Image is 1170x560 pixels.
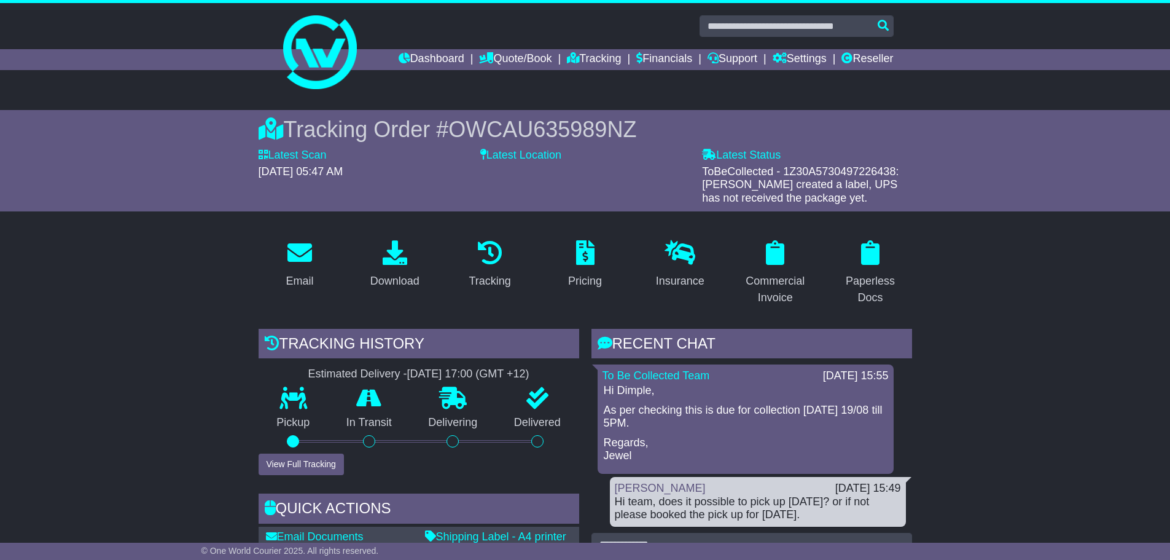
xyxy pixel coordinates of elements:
[259,329,579,362] div: Tracking history
[656,273,704,290] div: Insurance
[362,236,427,294] a: Download
[636,49,692,70] a: Financials
[591,329,912,362] div: RECENT CHAT
[259,368,579,381] div: Estimated Delivery -
[560,236,610,294] a: Pricing
[479,49,552,70] a: Quote/Book
[829,236,912,310] a: Paperless Docs
[648,236,712,294] a: Insurance
[286,273,313,290] div: Email
[266,530,364,543] a: Email Documents
[407,368,529,381] div: [DATE] 17:00 (GMT +12)
[568,273,602,290] div: Pricing
[773,49,827,70] a: Settings
[370,273,419,290] div: Download
[742,273,809,306] div: Commercial Invoice
[604,404,887,430] p: As per checking this is due for collection [DATE] 19/08 till 5PM.
[259,149,327,162] label: Latest Scan
[448,117,636,142] span: OWCAU635989NZ
[480,149,561,162] label: Latest Location
[615,482,706,494] a: [PERSON_NAME]
[604,436,887,463] p: Regards, Jewel
[708,49,757,70] a: Support
[259,416,329,430] p: Pickup
[469,273,510,290] div: Tracking
[837,273,904,306] div: Paperless Docs
[201,546,379,556] span: © One World Courier 2025. All rights reserved.
[328,416,410,430] p: In Transit
[702,149,781,162] label: Latest Status
[702,165,899,204] span: ToBeCollected - 1Z30A5730497226438: [PERSON_NAME] created a label, UPS has not received the packa...
[615,495,901,522] div: Hi team, does it possible to pick up [DATE]? or if not please booked the pick up for [DATE].
[259,165,343,178] span: [DATE] 05:47 AM
[835,482,901,495] div: [DATE] 15:49
[410,416,496,430] p: Delivering
[496,416,579,430] p: Delivered
[259,454,344,475] button: View Full Tracking
[425,530,566,543] a: Shipping Label - A4 printer
[734,236,817,310] a: Commercial Invoice
[259,116,912,143] div: Tracking Order #
[604,384,887,398] p: Hi Dimple,
[841,49,893,70] a: Reseller
[399,49,464,70] a: Dashboard
[603,369,710,382] a: To Be Collected Team
[259,494,579,527] div: Quick Actions
[461,236,518,294] a: Tracking
[567,49,621,70] a: Tracking
[278,236,321,294] a: Email
[823,369,889,383] div: [DATE] 15:55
